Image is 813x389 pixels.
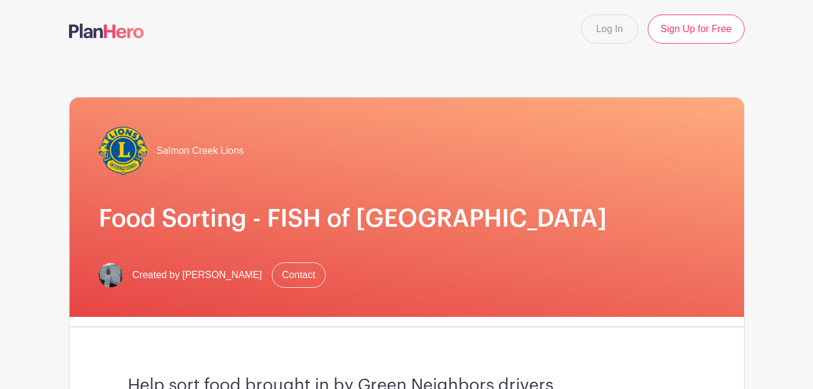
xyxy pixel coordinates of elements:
[99,204,715,233] h1: Food Sorting - FISH of [GEOGRAPHIC_DATA]
[581,15,638,44] a: Log In
[133,268,262,282] span: Created by [PERSON_NAME]
[99,127,147,175] img: lionlogo400-e1522268415706.png
[99,263,123,287] img: image(4).jpg
[272,262,326,288] a: Contact
[648,15,744,44] a: Sign Up for Free
[157,144,244,158] span: Salmon Creek Lions
[69,24,144,38] img: logo-507f7623f17ff9eddc593b1ce0a138ce2505c220e1c5a4e2b4648c50719b7d32.svg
